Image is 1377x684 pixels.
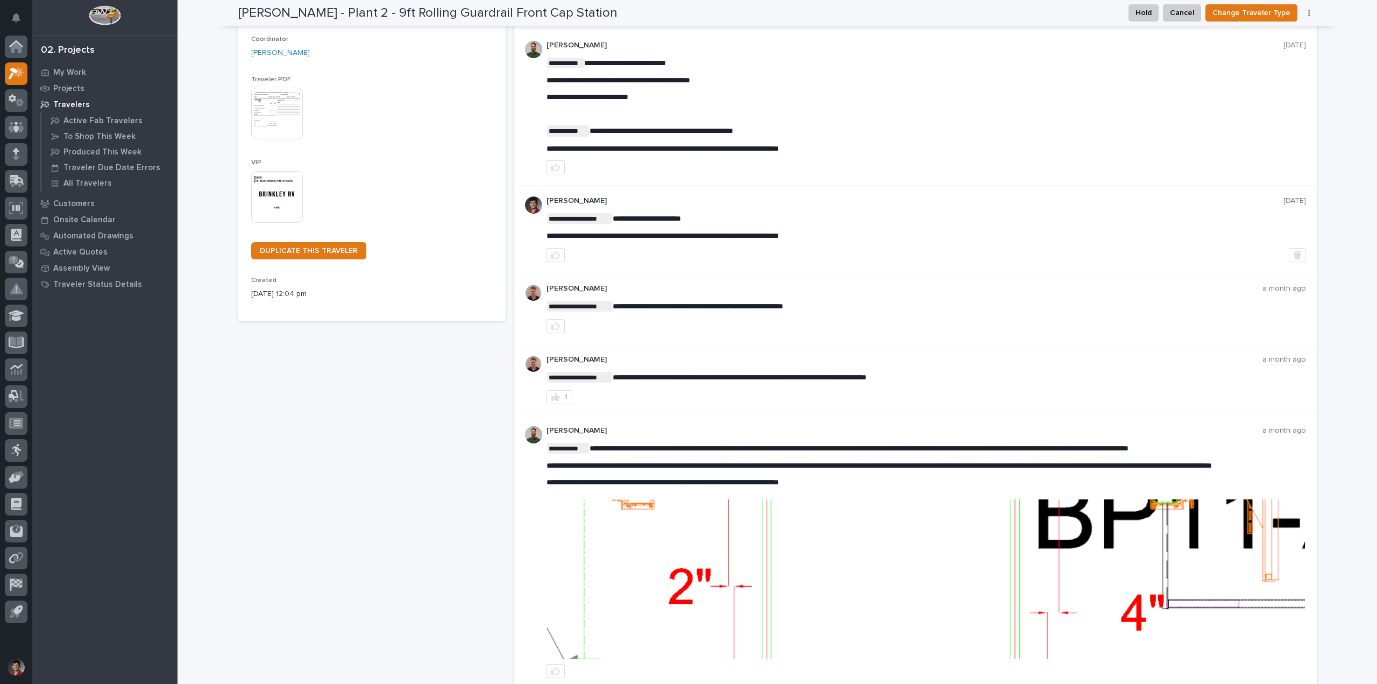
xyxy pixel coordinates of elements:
button: users-avatar [5,656,27,679]
p: Produced This Week [63,147,141,157]
p: [PERSON_NAME] [546,355,1262,364]
p: To Shop This Week [63,132,136,142]
span: Cancel [1170,6,1194,19]
p: [PERSON_NAME] [546,196,1283,206]
p: a month ago [1262,355,1306,364]
a: Active Quotes [32,244,178,260]
a: Traveler Due Date Errors [41,160,178,175]
a: DUPLICATE THIS TRAVELER [251,242,366,259]
span: Traveler PDF [251,76,291,83]
a: My Work [32,64,178,80]
span: Created [251,277,276,284]
p: Active Quotes [53,248,108,257]
button: Cancel [1163,4,1201,22]
a: Automated Drawings [32,228,178,244]
div: 1 [564,393,567,401]
img: ROij9lOReuV7WqYxWfnW [525,196,542,214]
p: Assembly View [53,264,110,273]
img: ACg8ocJ82m_yTv-Z4hb_fCauuLRC_sS2187g2m0EbYV5PNiMLtn0JYTq=s96-c [525,284,542,301]
button: like this post [546,319,565,333]
a: Onsite Calendar [32,211,178,228]
p: [DATE] 12:04 pm [251,288,493,300]
img: Workspace Logo [89,5,120,25]
span: Hold [1135,6,1152,19]
button: Hold [1128,4,1159,22]
p: Onsite Calendar [53,215,116,225]
p: Active Fab Travelers [63,116,143,126]
p: Customers [53,199,95,209]
div: 02. Projects [41,45,95,57]
p: Traveler Due Date Errors [63,163,160,173]
img: AATXAJw4slNr5ea0WduZQVIpKGhdapBAGQ9xVsOeEvl5=s96-c [525,426,542,443]
a: Travelers [32,96,178,112]
a: All Travelers [41,175,178,191]
img: AATXAJw4slNr5ea0WduZQVIpKGhdapBAGQ9xVsOeEvl5=s96-c [525,41,542,58]
span: Change Traveler Type [1212,6,1290,19]
p: a month ago [1262,426,1306,435]
a: Assembly View [32,260,178,276]
p: Traveler Status Details [53,280,142,290]
button: Notifications [5,6,27,29]
a: Produced This Week [41,144,178,159]
a: Projects [32,80,178,96]
p: Automated Drawings [53,231,133,241]
p: Projects [53,84,84,94]
p: All Travelers [63,179,112,188]
a: Customers [32,195,178,211]
h2: [PERSON_NAME] - Plant 2 - 9ft Rolling Guardrail Front Cap Station [238,5,617,21]
button: like this post [546,248,565,262]
p: [PERSON_NAME] [546,41,1283,50]
p: a month ago [1262,284,1306,293]
span: Coordinator [251,36,288,43]
p: [PERSON_NAME] [546,284,1262,293]
button: like this post [546,160,565,174]
button: 1 [546,390,572,404]
a: Traveler Status Details [32,276,178,292]
a: To Shop This Week [41,129,178,144]
span: DUPLICATE THIS TRAVELER [260,247,358,255]
p: [DATE] [1283,41,1306,50]
a: Active Fab Travelers [41,113,178,128]
p: My Work [53,68,86,77]
p: Travelers [53,100,90,110]
button: Change Traveler Type [1205,4,1297,22]
div: Notifications [13,13,27,30]
p: [PERSON_NAME] [546,426,1262,435]
span: VIP [251,159,261,166]
a: [PERSON_NAME] [251,47,310,59]
p: [DATE] [1283,196,1306,206]
button: like this post [546,664,565,678]
button: Delete post [1289,248,1306,262]
img: ACg8ocJ82m_yTv-Z4hb_fCauuLRC_sS2187g2m0EbYV5PNiMLtn0JYTq=s96-c [525,355,542,372]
